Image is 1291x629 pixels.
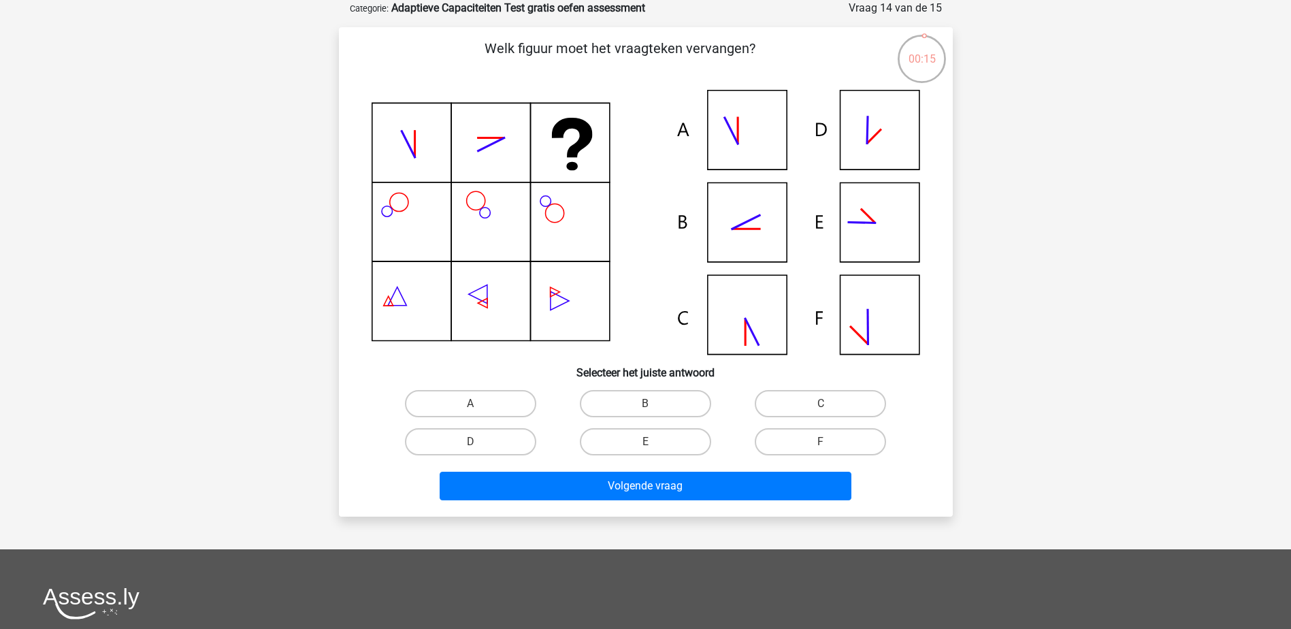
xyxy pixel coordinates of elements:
strong: Adaptieve Capaciteiten Test gratis oefen assessment [391,1,645,14]
small: Categorie: [350,3,389,14]
label: D [405,428,536,455]
label: C [755,390,886,417]
img: Assessly logo [43,587,140,619]
h6: Selecteer het juiste antwoord [361,355,931,379]
p: Welk figuur moet het vraagteken vervangen? [361,38,880,79]
label: E [580,428,711,455]
label: A [405,390,536,417]
label: B [580,390,711,417]
div: 00:15 [896,33,947,67]
label: F [755,428,886,455]
button: Volgende vraag [440,472,851,500]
